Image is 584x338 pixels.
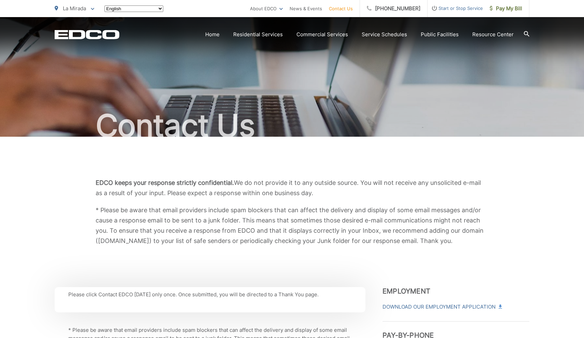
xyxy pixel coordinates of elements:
[55,30,120,39] a: EDCD logo. Return to the homepage.
[233,30,283,39] a: Residential Services
[96,205,488,246] p: * Please be aware that email providers include spam blockers that can affect the delivery and dis...
[472,30,514,39] a: Resource Center
[96,178,488,198] p: We do not provide it to any outside source. You will not receive any unsolicited e-mail as a resu...
[205,30,220,39] a: Home
[329,4,353,13] a: Contact Us
[68,290,352,299] p: Please click Contact EDCO [DATE] only once. Once submitted, you will be directed to a Thank You p...
[296,30,348,39] a: Commercial Services
[105,5,163,12] select: Select a language
[421,30,459,39] a: Public Facilities
[383,287,529,295] h3: Employment
[383,303,501,311] a: Download Our Employment Application
[490,4,522,13] span: Pay My Bill
[55,109,529,143] h1: Contact Us
[250,4,283,13] a: About EDCO
[96,179,234,186] b: EDCO keeps your response strictly confidential.
[290,4,322,13] a: News & Events
[362,30,407,39] a: Service Schedules
[63,5,86,12] span: La Mirada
